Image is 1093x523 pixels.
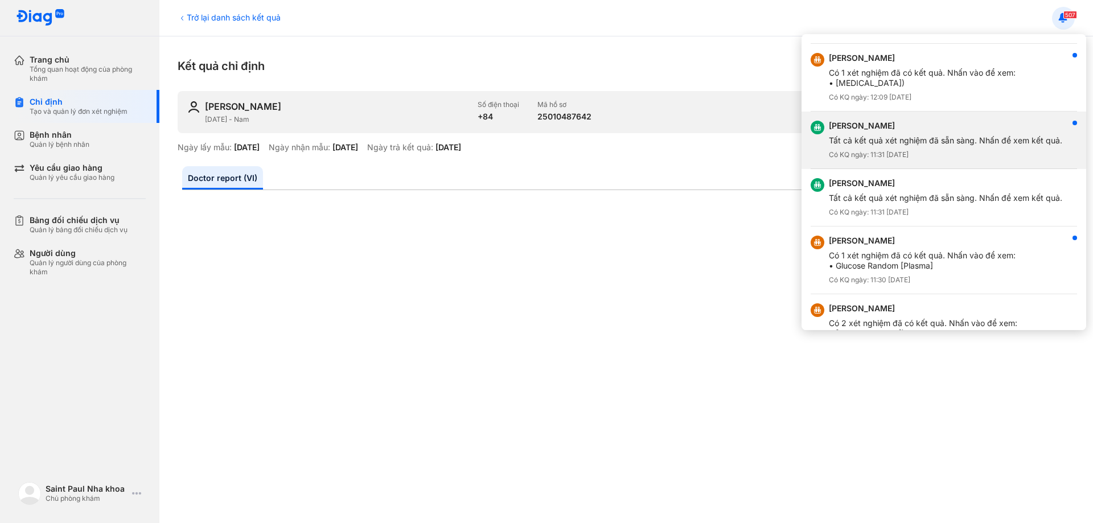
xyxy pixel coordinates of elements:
[829,236,1016,246] div: [PERSON_NAME]
[802,169,1086,227] button: [PERSON_NAME]Tất cả kết quả xét nghiệm đã sẵn sàng. Nhấn để xem kết quả.Có KQ ngày: 11:31 [DATE]
[30,55,146,65] div: Trang chủ
[829,53,1016,63] div: [PERSON_NAME]
[46,494,128,503] div: Chủ phòng khám
[30,107,128,116] div: Tạo và quản lý đơn xét nghiệm
[829,178,1062,188] div: [PERSON_NAME]
[829,303,1017,314] div: [PERSON_NAME]
[829,318,1017,349] div: Có 2 xét nghiệm đã có kết quả. Nhấn vào để xem: • [MEDICAL_DATA]) • Glucose Random [Plasma]
[802,112,1086,169] button: [PERSON_NAME]Tất cả kết quả xét nghiệm đã sẵn sàng. Nhấn để xem kết quả.Có KQ ngày: 11:31 [DATE]
[829,250,1016,271] div: Có 1 xét nghiệm đã có kết quả. Nhấn vào để xem: • Glucose Random [Plasma]
[16,9,65,27] img: logo
[30,97,128,107] div: Chỉ định
[46,484,128,494] div: Saint Paul Nha khoa
[829,208,1062,217] div: Có KQ ngày: 11:31 [DATE]
[829,121,1062,131] div: [PERSON_NAME]
[802,294,1086,372] button: [PERSON_NAME]Có 2 xét nghiệm đã có kết quả. Nhấn vào để xem:• [MEDICAL_DATA])• Glucose Random [Pl...
[30,248,146,258] div: Người dùng
[30,225,128,234] div: Quản lý bảng đối chiếu dịch vụ
[829,193,1062,203] div: Tất cả kết quả xét nghiệm đã sẵn sàng. Nhấn để xem kết quả.
[178,11,281,23] div: Trở lại danh sách kết quả
[30,130,89,140] div: Bệnh nhân
[829,150,1062,159] div: Có KQ ngày: 11:31 [DATE]
[30,65,146,83] div: Tổng quan hoạt động của phòng khám
[30,258,146,277] div: Quản lý người dùng của phòng khám
[30,173,114,182] div: Quản lý yêu cầu giao hàng
[829,275,1016,285] div: Có KQ ngày: 11:30 [DATE]
[802,227,1086,294] button: [PERSON_NAME]Có 1 xét nghiệm đã có kết quả. Nhấn vào để xem:• Glucose Random [Plasma]Có KQ ngày: ...
[802,44,1086,112] button: [PERSON_NAME]Có 1 xét nghiệm đã có kết quả. Nhấn vào để xem:• [MEDICAL_DATA])Có KQ ngày: 12:09 [D...
[18,482,41,505] img: logo
[829,93,1016,102] div: Có KQ ngày: 12:09 [DATE]
[30,140,89,149] div: Quản lý bệnh nhân
[829,68,1016,88] div: Có 1 xét nghiệm đã có kết quả. Nhấn vào để xem: • [MEDICAL_DATA])
[829,135,1062,146] div: Tất cả kết quả xét nghiệm đã sẵn sàng. Nhấn để xem kết quả.
[30,163,114,173] div: Yêu cầu giao hàng
[30,215,128,225] div: Bảng đối chiếu dịch vụ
